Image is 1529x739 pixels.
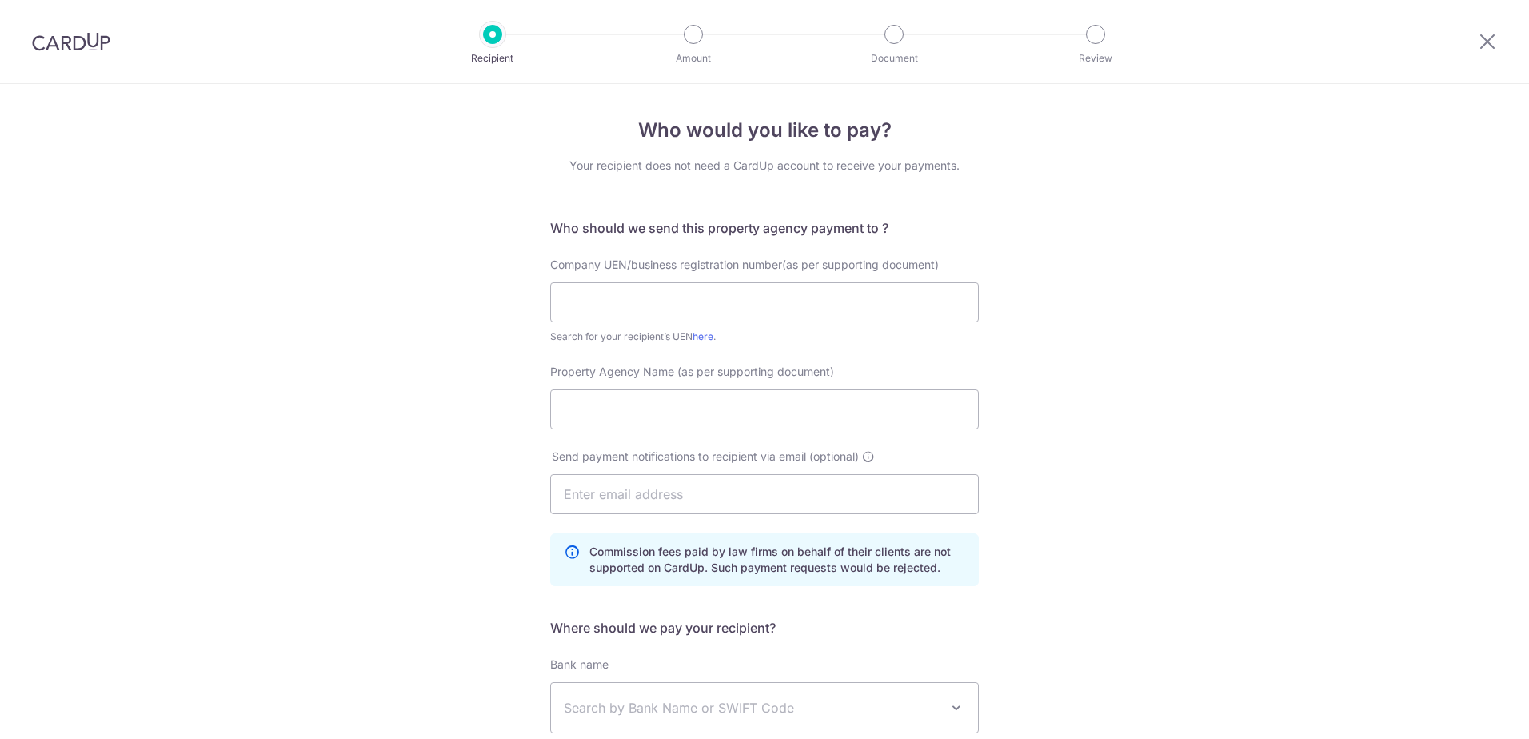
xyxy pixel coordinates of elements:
[634,50,753,66] p: Amount
[550,329,979,345] div: Search for your recipient’s UEN .
[552,449,859,465] span: Send payment notifications to recipient via email (optional)
[564,698,940,717] span: Search by Bank Name or SWIFT Code
[589,544,965,576] p: Commission fees paid by law firms on behalf of their clients are not supported on CardUp. Such pa...
[550,618,979,637] h5: Where should we pay your recipient?
[693,330,713,342] a: here
[550,258,939,271] span: Company UEN/business registration number(as per supporting document)
[550,116,979,145] h4: Who would you like to pay?
[32,32,110,51] img: CardUp
[1036,50,1155,66] p: Review
[550,218,979,238] h5: Who should we send this property agency payment to ?
[433,50,552,66] p: Recipient
[835,50,953,66] p: Document
[550,365,834,378] span: Property Agency Name (as per supporting document)
[550,657,609,673] label: Bank name
[1427,691,1513,731] iframe: Opens a widget where you can find more information
[550,474,979,514] input: Enter email address
[550,158,979,174] div: Your recipient does not need a CardUp account to receive your payments.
